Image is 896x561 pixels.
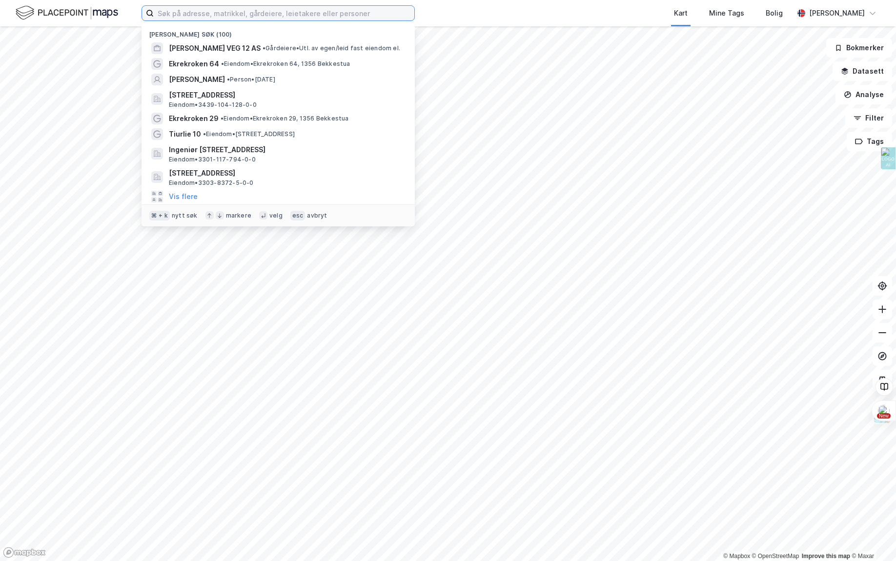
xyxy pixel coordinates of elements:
[752,553,799,560] a: OpenStreetMap
[847,514,896,561] iframe: Chat Widget
[809,7,865,19] div: [PERSON_NAME]
[221,60,350,68] span: Eiendom • Ekrekroken 64, 1356 Bekkestua
[307,212,327,220] div: avbryt
[169,179,254,187] span: Eiendom • 3303-8372-5-0-0
[835,85,892,104] button: Analyse
[269,212,283,220] div: velg
[169,167,403,179] span: [STREET_ADDRESS]
[833,61,892,81] button: Datasett
[169,113,219,124] span: Ekrekroken 29
[169,89,403,101] span: [STREET_ADDRESS]
[263,44,400,52] span: Gårdeiere • Utl. av egen/leid fast eiendom el.
[169,144,403,156] span: Ingeniør [STREET_ADDRESS]
[802,553,850,560] a: Improve this map
[169,191,198,202] button: Vis flere
[709,7,744,19] div: Mine Tags
[3,547,46,558] a: Mapbox homepage
[169,156,256,163] span: Eiendom • 3301-117-794-0-0
[149,211,170,220] div: ⌘ + k
[826,38,892,58] button: Bokmerker
[203,130,295,138] span: Eiendom • [STREET_ADDRESS]
[847,132,892,151] button: Tags
[723,553,750,560] a: Mapbox
[847,514,896,561] div: Kontrollprogram for chat
[766,7,783,19] div: Bolig
[221,115,224,122] span: •
[263,44,265,52] span: •
[674,7,688,19] div: Kart
[221,115,349,122] span: Eiendom • Ekrekroken 29, 1356 Bekkestua
[290,211,305,220] div: esc
[226,212,251,220] div: markere
[227,76,230,83] span: •
[227,76,275,83] span: Person • [DATE]
[221,60,224,67] span: •
[16,4,118,21] img: logo.f888ab2527a4732fd821a326f86c7f29.svg
[845,108,892,128] button: Filter
[203,130,206,138] span: •
[169,128,201,140] span: Tiurlie 10
[142,23,415,40] div: [PERSON_NAME] søk (100)
[169,74,225,85] span: [PERSON_NAME]
[169,101,257,109] span: Eiendom • 3439-104-128-0-0
[154,6,414,20] input: Søk på adresse, matrikkel, gårdeiere, leietakere eller personer
[169,58,219,70] span: Ekrekroken 64
[169,42,261,54] span: [PERSON_NAME] VEG 12 AS
[172,212,198,220] div: nytt søk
